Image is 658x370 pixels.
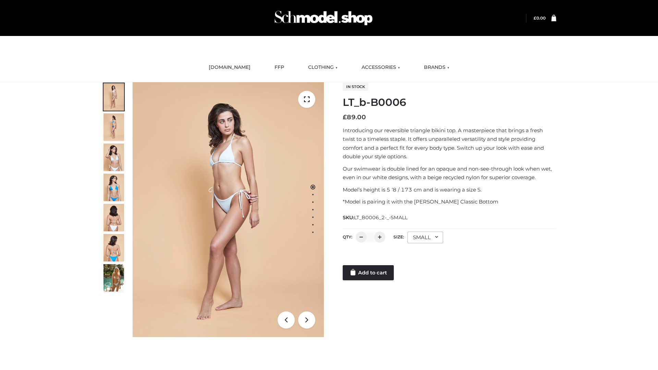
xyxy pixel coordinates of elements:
[204,60,256,75] a: [DOMAIN_NAME]
[343,83,368,91] span: In stock
[343,265,394,280] a: Add to cart
[534,15,546,21] a: £0.00
[343,197,556,206] p: *Model is pairing it with the [PERSON_NAME] Classic Bottom
[343,113,347,121] span: £
[343,96,556,109] h1: LT_b-B0006
[303,60,343,75] a: CLOTHING
[272,4,375,32] img: Schmodel Admin 964
[343,126,556,161] p: Introducing our reversible triangle bikini top. A masterpiece that brings a fresh twist to a time...
[534,15,546,21] bdi: 0.00
[534,15,536,21] span: £
[343,213,408,222] span: SKU:
[103,264,124,292] img: Arieltop_CloudNine_AzureSky2.jpg
[419,60,454,75] a: BRANDS
[393,234,404,239] label: Size:
[343,185,556,194] p: Model’s height is 5 ‘8 / 173 cm and is wearing a size S.
[133,82,324,337] img: ArielClassicBikiniTop_CloudNine_AzureSky_OW114ECO_1
[103,204,124,231] img: ArielClassicBikiniTop_CloudNine_AzureSky_OW114ECO_7-scaled.jpg
[269,60,289,75] a: FFP
[407,232,443,243] div: SMALL
[103,234,124,261] img: ArielClassicBikiniTop_CloudNine_AzureSky_OW114ECO_8-scaled.jpg
[354,214,407,221] span: LT_B0006_2-_-SMALL
[356,60,405,75] a: ACCESSORIES
[343,113,366,121] bdi: 89.00
[343,234,352,239] label: QTY:
[103,113,124,141] img: ArielClassicBikiniTop_CloudNine_AzureSky_OW114ECO_2-scaled.jpg
[343,164,556,182] p: Our swimwear is double lined for an opaque and non-see-through look when wet, even in our white d...
[103,144,124,171] img: ArielClassicBikiniTop_CloudNine_AzureSky_OW114ECO_3-scaled.jpg
[103,83,124,111] img: ArielClassicBikiniTop_CloudNine_AzureSky_OW114ECO_1-scaled.jpg
[103,174,124,201] img: ArielClassicBikiniTop_CloudNine_AzureSky_OW114ECO_4-scaled.jpg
